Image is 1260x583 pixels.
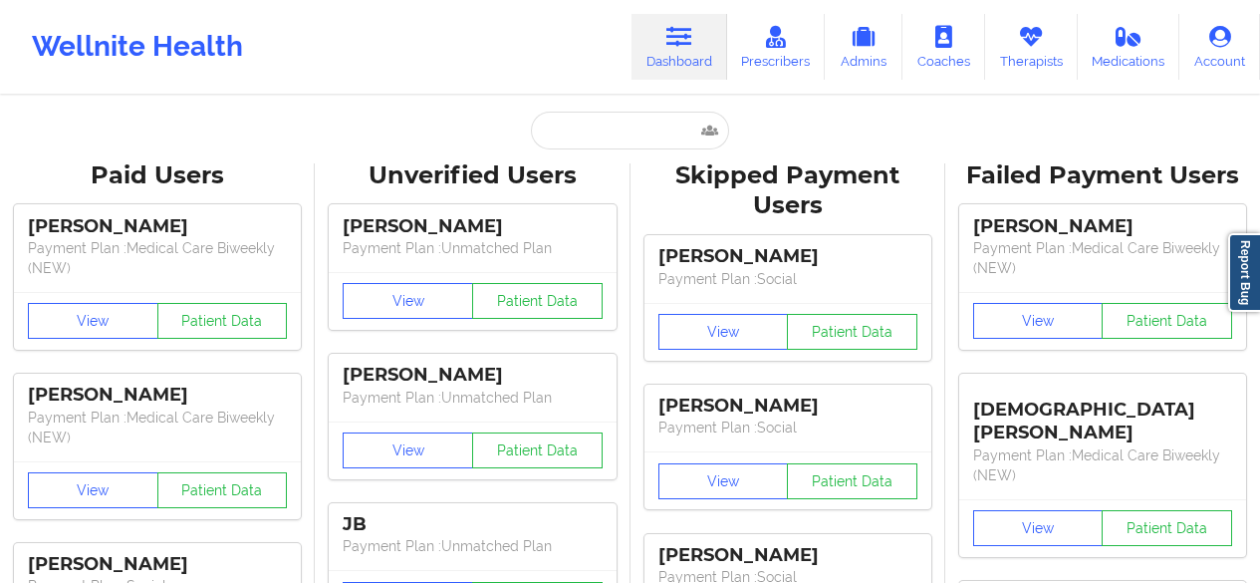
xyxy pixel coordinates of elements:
button: Patient Data [787,314,917,350]
a: Coaches [902,14,985,80]
a: Medications [1078,14,1180,80]
button: View [343,283,473,319]
div: [PERSON_NAME] [973,215,1232,238]
a: Admins [825,14,902,80]
p: Payment Plan : Social [658,269,917,289]
button: View [973,303,1104,339]
a: Therapists [985,14,1078,80]
p: Payment Plan : Medical Care Biweekly (NEW) [973,238,1232,278]
a: Report Bug [1228,233,1260,312]
div: [PERSON_NAME] [28,553,287,576]
button: Patient Data [157,303,288,339]
p: Payment Plan : Medical Care Biweekly (NEW) [973,445,1232,485]
p: Payment Plan : Unmatched Plan [343,388,602,408]
div: [PERSON_NAME] [343,215,602,238]
div: [PERSON_NAME] [658,544,917,567]
div: [PERSON_NAME] [343,364,602,387]
button: Patient Data [472,433,603,468]
div: [DEMOGRAPHIC_DATA][PERSON_NAME] [973,384,1232,444]
div: Unverified Users [329,160,616,191]
p: Payment Plan : Social [658,418,917,437]
button: View [973,510,1104,546]
a: Account [1179,14,1260,80]
p: Payment Plan : Medical Care Biweekly (NEW) [28,238,287,278]
div: [PERSON_NAME] [28,215,287,238]
button: View [658,314,789,350]
button: View [28,303,158,339]
p: Payment Plan : Unmatched Plan [343,536,602,556]
div: [PERSON_NAME] [28,384,287,407]
a: Dashboard [631,14,727,80]
div: [PERSON_NAME] [658,395,917,418]
p: Payment Plan : Unmatched Plan [343,238,602,258]
button: View [343,433,473,468]
p: Payment Plan : Medical Care Biweekly (NEW) [28,408,287,447]
a: Prescribers [727,14,826,80]
button: Patient Data [472,283,603,319]
button: Patient Data [787,463,917,499]
div: Paid Users [14,160,301,191]
button: View [28,472,158,508]
div: JB [343,513,602,536]
div: [PERSON_NAME] [658,245,917,268]
button: Patient Data [157,472,288,508]
button: View [658,463,789,499]
div: Failed Payment Users [959,160,1246,191]
button: Patient Data [1102,303,1232,339]
div: Skipped Payment Users [644,160,931,222]
button: Patient Data [1102,510,1232,546]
